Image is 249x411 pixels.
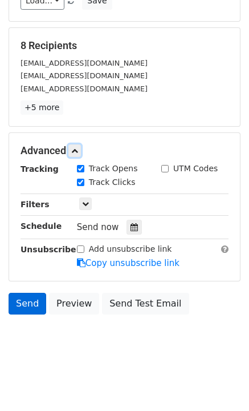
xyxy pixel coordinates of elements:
[77,222,119,232] span: Send now
[21,245,76,254] strong: Unsubscribe
[21,221,62,231] strong: Schedule
[21,100,63,115] a: +5 more
[89,243,172,255] label: Add unsubscribe link
[21,39,228,52] h5: 8 Recipients
[89,163,138,175] label: Track Opens
[21,59,148,67] small: [EMAIL_ADDRESS][DOMAIN_NAME]
[21,200,50,209] strong: Filters
[77,258,179,268] a: Copy unsubscribe link
[9,293,46,315] a: Send
[192,356,249,411] iframe: Chat Widget
[102,293,189,315] a: Send Test Email
[21,71,148,80] small: [EMAIL_ADDRESS][DOMAIN_NAME]
[21,144,228,157] h5: Advanced
[173,163,218,175] label: UTM Codes
[21,84,148,93] small: [EMAIL_ADDRESS][DOMAIN_NAME]
[89,176,136,188] label: Track Clicks
[49,293,99,315] a: Preview
[21,164,59,174] strong: Tracking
